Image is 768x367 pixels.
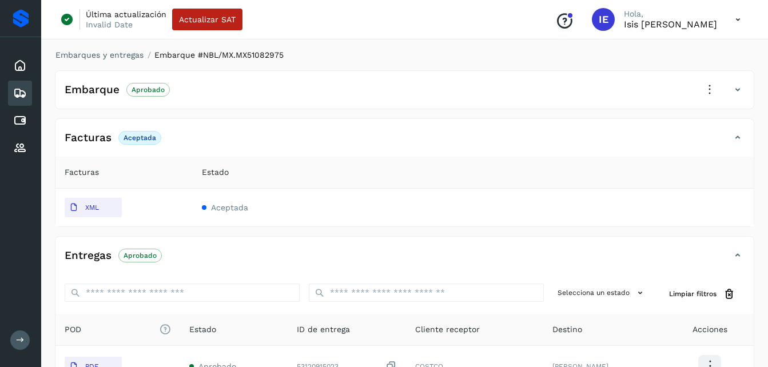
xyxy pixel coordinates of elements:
nav: breadcrumb [55,49,754,61]
span: Acciones [693,324,727,336]
div: Proveedores [8,135,32,161]
h4: Facturas [65,131,112,145]
div: EmbarqueAprobado [55,80,754,109]
div: Inicio [8,53,32,78]
p: Isis Efigenia Lopez Cruz [624,19,717,30]
span: Aceptada [211,203,248,212]
h4: Entregas [65,249,112,262]
span: Cliente receptor [415,324,480,336]
a: Embarques y entregas [55,50,144,59]
button: Actualizar SAT [172,9,242,30]
p: Hola, [624,9,717,19]
div: Cuentas por pagar [8,108,32,133]
div: FacturasAceptada [55,128,754,157]
span: Facturas [65,166,99,178]
span: Embarque #NBL/MX.MX51082975 [154,50,284,59]
button: Limpiar filtros [660,284,745,305]
span: Destino [552,324,582,336]
div: Embarques [8,81,32,106]
button: Selecciona un estado [553,284,651,302]
p: Invalid Date [86,19,133,30]
p: Aceptada [124,134,156,142]
span: Actualizar SAT [179,15,236,23]
p: Aprobado [132,86,165,94]
h4: Embarque [65,83,120,97]
p: Última actualización [86,9,166,19]
div: EntregasAprobado [55,246,754,274]
span: Estado [202,166,229,178]
span: Limpiar filtros [669,289,717,299]
span: Estado [189,324,216,336]
p: XML [85,204,99,212]
span: POD [65,324,171,336]
p: Aprobado [124,252,157,260]
button: XML [65,198,122,217]
span: ID de entrega [297,324,350,336]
